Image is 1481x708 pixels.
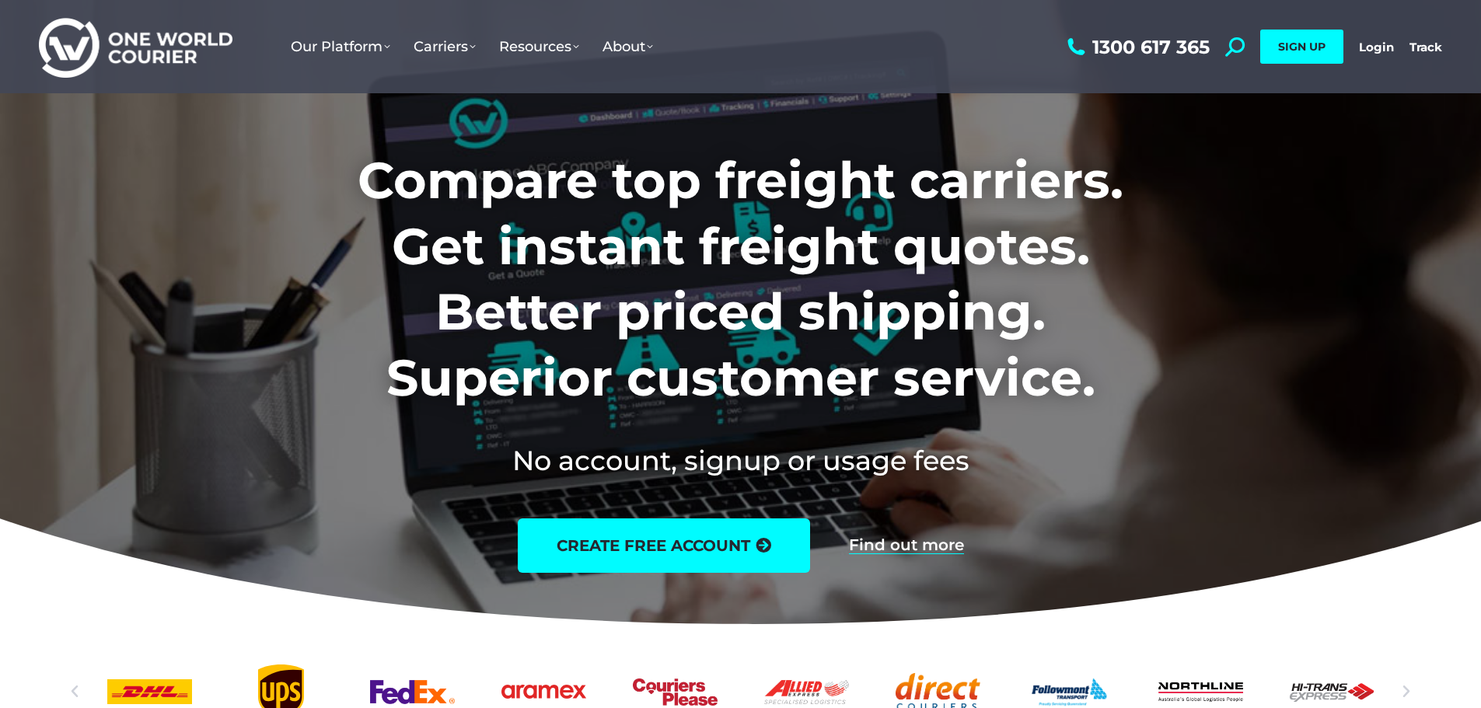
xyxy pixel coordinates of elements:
[499,38,579,55] span: Resources
[603,38,653,55] span: About
[487,23,591,71] a: Resources
[1260,30,1343,64] a: SIGN UP
[291,38,390,55] span: Our Platform
[279,23,402,71] a: Our Platform
[1359,40,1394,54] a: Login
[1064,37,1210,57] a: 1300 617 365
[39,16,232,78] img: One World Courier
[255,148,1226,410] h1: Compare top freight carriers. Get instant freight quotes. Better priced shipping. Superior custom...
[1409,40,1442,54] a: Track
[591,23,665,71] a: About
[402,23,487,71] a: Carriers
[518,518,810,573] a: create free account
[849,537,964,554] a: Find out more
[255,441,1226,480] h2: No account, signup or usage fees
[1278,40,1326,54] span: SIGN UP
[414,38,476,55] span: Carriers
